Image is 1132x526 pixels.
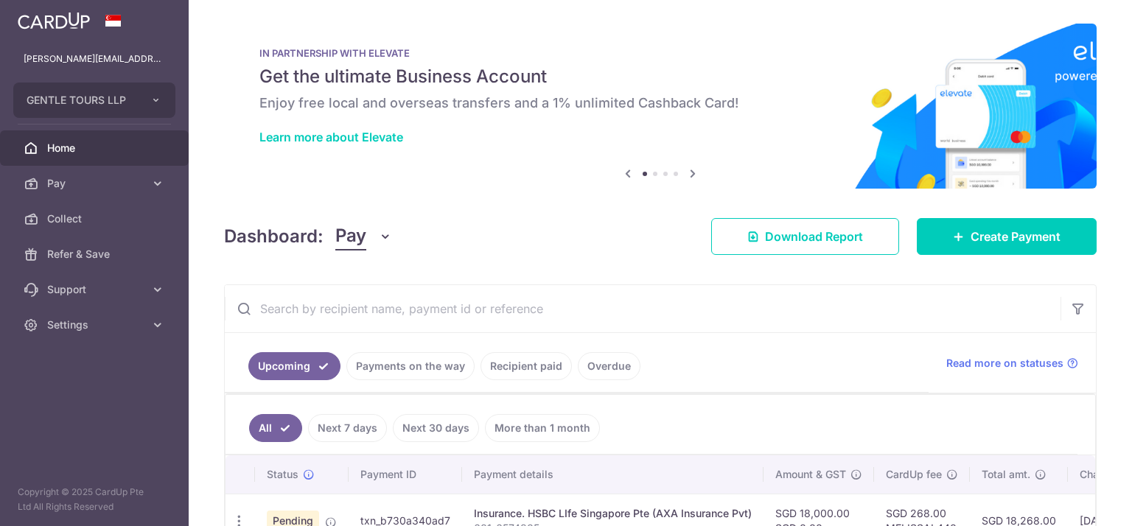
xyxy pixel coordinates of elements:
a: Upcoming [248,352,340,380]
th: Payment ID [349,455,462,494]
input: Search by recipient name, payment id or reference [225,285,1061,332]
a: Read more on statuses [946,356,1078,371]
th: Payment details [462,455,764,494]
span: Pay [47,176,144,191]
h5: Get the ultimate Business Account [259,65,1061,88]
span: Collect [47,211,144,226]
img: CardUp [18,12,90,29]
span: Status [267,467,298,482]
button: Pay [335,222,392,250]
span: Home [47,141,144,155]
img: Renovation banner [224,24,1097,189]
span: Support [47,282,144,297]
span: Amount & GST [775,467,846,482]
span: GENTLE TOURS LLP [27,93,136,108]
a: Next 7 days [308,414,387,442]
p: IN PARTNERSHIP WITH ELEVATE [259,47,1061,59]
span: Pay [335,222,366,250]
h6: Enjoy free local and overseas transfers and a 1% unlimited Cashback Card! [259,94,1061,112]
a: Learn more about Elevate [259,130,403,144]
button: GENTLE TOURS LLP [13,83,175,118]
span: Settings [47,318,144,332]
a: Payments on the way [346,352,475,380]
h4: Dashboard: [224,223,324,250]
a: Overdue [578,352,640,380]
a: More than 1 month [485,414,600,442]
a: Create Payment [917,218,1097,255]
div: Insurance. HSBC LIfe Singapore Pte (AXA Insurance Pvt) [474,506,752,521]
span: Create Payment [971,228,1061,245]
a: Next 30 days [393,414,479,442]
span: CardUp fee [886,467,942,482]
span: Refer & Save [47,247,144,262]
a: Download Report [711,218,899,255]
span: Read more on statuses [946,356,1063,371]
span: Download Report [765,228,863,245]
span: Total amt. [982,467,1030,482]
a: All [249,414,302,442]
a: Recipient paid [481,352,572,380]
p: [PERSON_NAME][EMAIL_ADDRESS][DOMAIN_NAME] [24,52,165,66]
